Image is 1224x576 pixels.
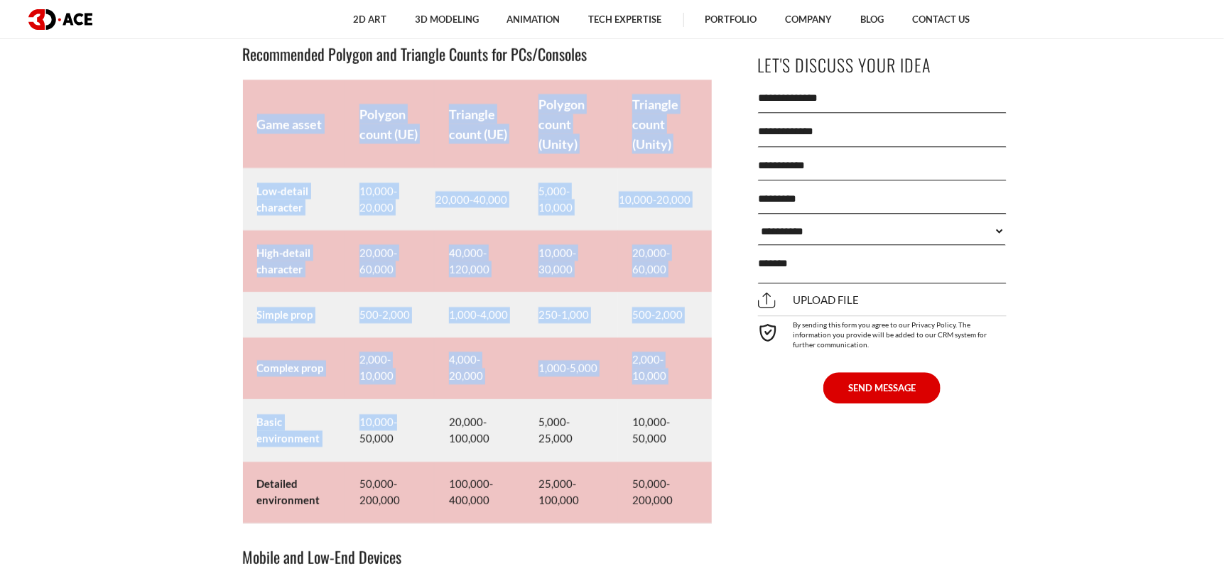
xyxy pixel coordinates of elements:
[524,292,618,337] td: 250-1,000
[243,545,712,569] h3: Mobile and Low-End Devices
[524,337,618,399] td: 1,000-5,000
[524,230,618,292] td: 10,000-30,000
[618,462,712,523] td: 50,000-200,000
[257,362,324,374] strong: Complex prop
[257,308,313,321] strong: Simple prop
[345,292,435,337] td: 500-2,000
[758,315,1007,349] div: By sending this form you agree to our Privacy Policy. The information you provide will be added t...
[618,399,712,461] td: 10,000-50,000
[823,372,941,403] button: SEND MESSAGE
[618,292,712,337] td: 500-2,000
[632,96,678,151] strong: Triangle count (Unity)
[257,116,323,131] strong: Game asset
[345,337,435,399] td: 2,000-10,000
[257,184,309,213] strong: Low-detail character
[435,230,524,292] td: 40,000-120,000
[345,462,435,523] td: 50,000-200,000
[435,337,524,399] td: 4,000-20,000
[345,399,435,461] td: 10,000-50,000
[345,168,435,230] td: 10,000-20,000
[435,168,524,230] td: 20,000-40,000
[538,96,585,151] strong: Polygon count (Unity)
[28,9,92,30] img: logo dark
[618,168,712,230] td: 10,000-20,000
[618,230,712,292] td: 20,000-60,000
[345,230,435,292] td: 20,000-60,000
[524,399,618,461] td: 5,000-25,000
[359,106,418,141] strong: Polygon count (UE)
[758,294,860,307] span: Upload file
[435,292,524,337] td: 1,000-4,000
[524,168,618,230] td: 5,000-10,000
[618,337,712,399] td: 2,000-10,000
[257,477,320,506] strong: Detailed environment
[524,462,618,523] td: 25,000-100,000
[257,415,320,445] strong: Basic environment
[758,49,1007,81] p: Let's Discuss Your Idea
[449,106,507,141] strong: Triangle count (UE)
[243,41,712,65] h3: Recommended Polygon and Triangle Counts for PCs/Consoles
[257,246,311,275] strong: High-detail character
[435,399,524,461] td: 20,000-100,000
[435,462,524,523] td: 100,000-400,000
